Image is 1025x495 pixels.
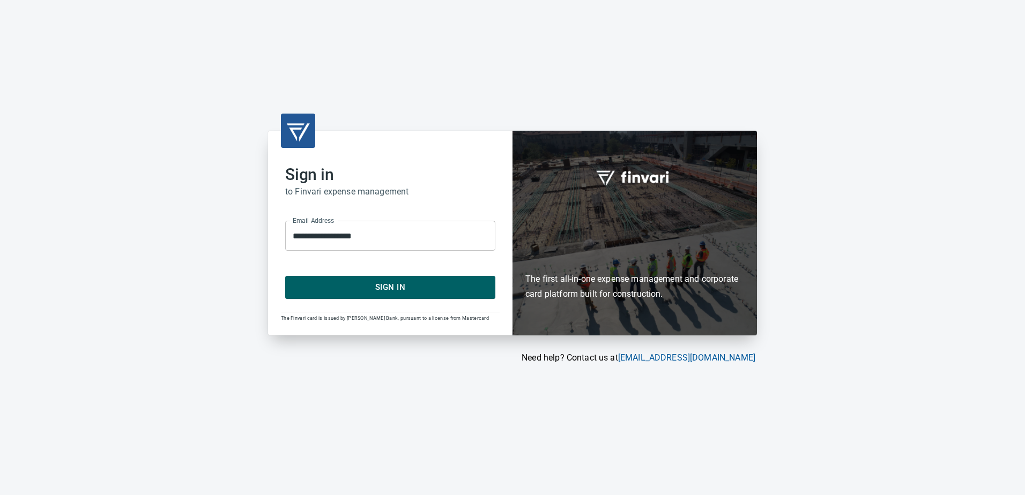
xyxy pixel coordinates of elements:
img: fullword_logo_white.png [595,164,675,189]
span: The Finvari card is issued by [PERSON_NAME] Bank, pursuant to a license from Mastercard [281,316,489,321]
span: Sign In [297,280,484,294]
button: Sign In [285,276,495,298]
h6: to Finvari expense management [285,184,495,199]
div: Finvari [512,131,757,335]
p: Need help? Contact us at [268,351,755,364]
h2: Sign in [285,165,495,184]
a: [EMAIL_ADDRESS][DOMAIN_NAME] [618,352,755,363]
img: transparent_logo.png [285,118,311,144]
h6: The first all-in-one expense management and corporate card platform built for construction. [525,209,744,302]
